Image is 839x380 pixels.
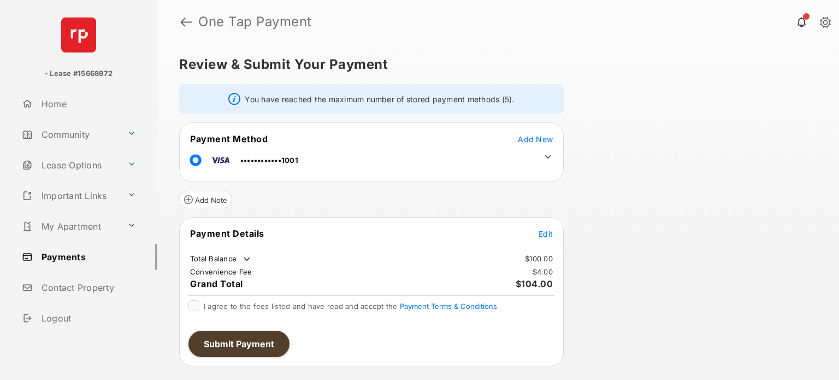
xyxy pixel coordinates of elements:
a: My Apartment [17,213,123,239]
span: Edit [539,229,553,238]
span: ••••••••••••1001 [240,156,298,165]
span: Grand Total [190,278,243,289]
td: $100.00 [524,254,553,264]
a: Home [17,91,157,117]
a: Community [17,121,123,148]
p: - Lease #15668972 [45,68,113,79]
button: Submit Payment [188,331,289,357]
td: Convenience Fee [190,267,253,277]
span: Payment Method [190,133,268,144]
strong: One Tap Payment [198,15,312,28]
a: Contact Property [17,274,157,301]
span: Add New [518,135,553,144]
h5: Review & Submit Your Payment [179,58,808,71]
a: Payments [17,244,157,270]
td: Total Balance [190,254,252,265]
span: $104.00 [516,278,553,289]
div: You have reached the maximum number of stored payment methods (5). [179,84,564,114]
img: svg+xml;base64,PHN2ZyB4bWxucz0iaHR0cDovL3d3dy53My5vcmcvMjAwMC9zdmciIHdpZHRoPSI2NCIgaGVpZ2h0PSI2NC... [61,17,96,52]
a: Lease Options [17,152,123,178]
button: Add Note [179,191,232,208]
button: Edit [539,228,553,239]
a: Important Links [17,183,123,209]
td: $4.00 [532,267,553,277]
button: I agree to the fees listed and have read and accept the [400,302,497,311]
span: Payment Details [190,228,264,239]
a: Logout [17,305,157,331]
span: I agree to the fees listed and have read and accept the [204,302,497,311]
button: Add New [518,133,553,144]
